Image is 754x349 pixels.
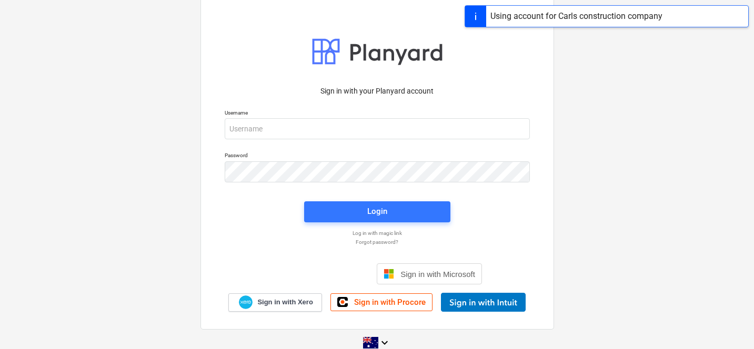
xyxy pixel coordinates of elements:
[367,204,387,218] div: Login
[228,293,322,312] a: Sign in with Xero
[225,86,530,97] p: Sign in with your Planyard account
[225,118,530,139] input: Username
[239,295,253,310] img: Xero logo
[354,297,426,307] span: Sign in with Procore
[219,230,535,237] a: Log in with magic link
[490,10,662,23] div: Using account for Carls construction company
[304,201,450,222] button: Login
[330,293,433,311] a: Sign in with Procore
[400,270,475,279] span: Sign in with Microsoft
[219,239,535,245] a: Forgot password?
[225,109,530,118] p: Username
[384,269,394,279] img: Microsoft logo
[225,152,530,161] p: Password
[378,336,391,349] i: keyboard_arrow_down
[257,297,313,307] span: Sign in with Xero
[267,262,374,285] iframe: Sign in with Google Button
